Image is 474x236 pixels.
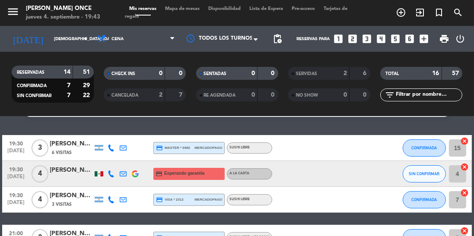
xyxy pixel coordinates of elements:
i: looks_6 [404,33,415,44]
button: CONFIRMADA [403,191,446,208]
strong: 14 [64,69,70,75]
i: credit_card [156,145,163,151]
span: Todos los turnos [199,35,253,43]
span: pending_actions [272,34,283,44]
i: cancel [461,163,469,171]
i: cancel [461,189,469,197]
strong: 57 [452,70,461,76]
i: looks_two [347,33,358,44]
strong: 7 [67,82,70,88]
strong: 0 [251,70,255,76]
strong: 0 [363,92,368,98]
span: Mapa de mesas [161,6,204,11]
strong: 0 [271,70,276,76]
span: print [439,34,449,44]
strong: 7 [67,92,70,98]
span: Mis reservas [125,6,161,11]
i: add_box [418,33,429,44]
span: SIN CONFIRMAR [17,94,51,98]
strong: 7 [179,92,184,98]
i: search [453,7,463,18]
i: menu [6,5,19,18]
img: google-logo.png [132,170,139,177]
span: Sushi libre [229,198,250,201]
strong: 29 [83,82,92,88]
span: Pre-acceso [287,6,319,11]
span: CONFIRMADA [411,197,437,202]
button: menu [6,5,19,21]
i: cancel [461,227,469,235]
span: A LA CARTA [229,172,249,175]
span: Esperando garantía [164,170,204,177]
span: master * 6982 [156,145,190,151]
strong: 0 [271,92,276,98]
i: filter_list [385,90,395,100]
i: looks_one [333,33,344,44]
strong: 51 [83,69,92,75]
span: visa * 2312 [156,196,183,203]
i: cancel [461,137,469,145]
i: [DATE] [6,30,50,48]
div: [PERSON_NAME] [50,139,93,149]
span: Cena [111,37,124,41]
span: RESERVADAS [17,70,45,75]
i: arrow_drop_down [80,34,91,44]
span: Reservas para [296,37,330,41]
span: NO SHOW [296,93,318,98]
span: mercadopago [194,197,222,202]
span: 19:30 [5,164,27,174]
span: 3 [32,139,48,157]
strong: 2 [159,92,162,98]
strong: 0 [344,92,347,98]
span: 4 [32,165,48,183]
div: [PERSON_NAME] [50,191,93,201]
strong: 0 [251,92,255,98]
span: SERVIDAS [296,72,317,76]
span: Sushi libre [229,146,250,149]
span: 4 [32,191,48,208]
span: CHECK INS [111,72,135,76]
span: 19:30 [5,190,27,200]
span: SIN CONFIRMAR [409,171,439,176]
span: TOTAL [385,72,399,76]
div: [PERSON_NAME] Once [26,4,100,13]
strong: 16 [433,70,439,76]
i: power_settings_new [455,34,465,44]
i: add_circle_outline [396,7,406,18]
span: [DATE] [5,174,27,184]
i: looks_4 [375,33,387,44]
input: Filtrar por nombre... [395,90,462,100]
span: CONFIRMADA [411,145,437,150]
i: exit_to_app [415,7,425,18]
span: Lista de Espera [245,6,287,11]
button: CONFIRMADA [403,139,446,157]
strong: 0 [179,70,184,76]
div: [PERSON_NAME] [50,165,93,175]
strong: 6 [363,70,368,76]
i: looks_5 [390,33,401,44]
span: CANCELADA [111,93,138,98]
strong: 22 [83,92,92,98]
span: 19:30 [5,138,27,148]
i: credit_card [156,170,162,177]
button: SIN CONFIRMAR [403,165,446,183]
span: [DATE] [5,148,27,158]
span: mercadopago [194,145,222,151]
span: RE AGENDADA [204,93,236,98]
span: [DATE] [5,200,27,210]
div: LOG OUT [453,26,468,52]
i: credit_card [156,196,163,203]
span: 3 Visitas [52,201,72,208]
strong: 2 [344,70,347,76]
strong: 0 [159,70,162,76]
i: turned_in_not [434,7,444,18]
span: SENTADAS [204,72,227,76]
div: jueves 4. septiembre - 19:43 [26,13,100,22]
span: 6 Visitas [52,149,72,156]
i: looks_3 [361,33,372,44]
span: Disponibilidad [204,6,245,11]
span: CONFIRMADA [17,84,47,88]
